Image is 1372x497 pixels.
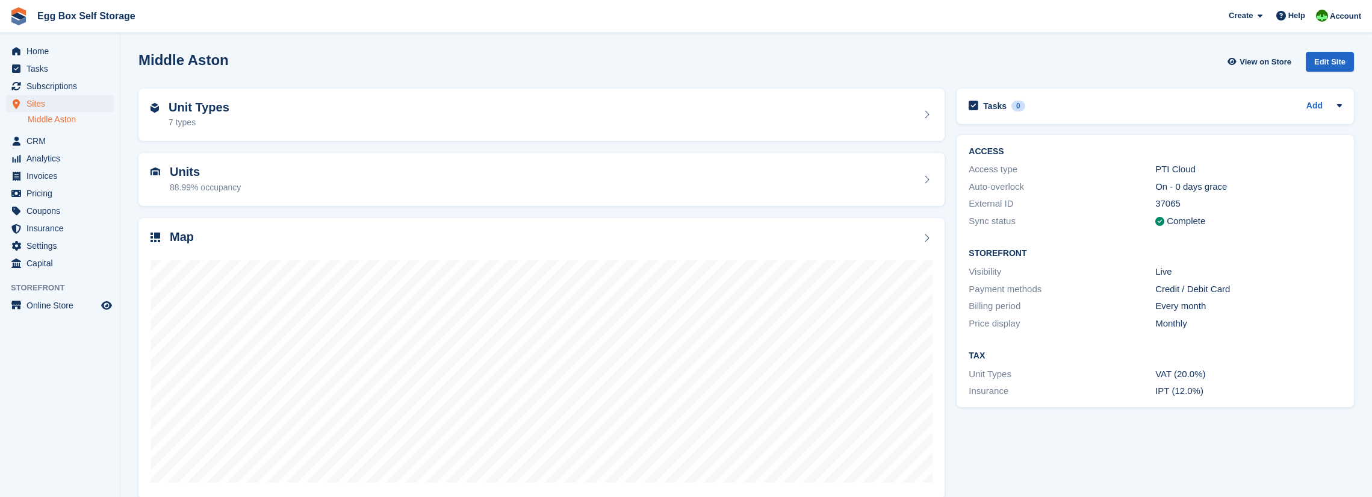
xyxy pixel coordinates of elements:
[6,133,114,149] a: menu
[969,197,1155,211] div: External ID
[1226,52,1296,72] a: View on Store
[26,43,99,60] span: Home
[26,185,99,202] span: Pricing
[1316,10,1328,22] img: Charles Sandy
[1306,52,1354,72] div: Edit Site
[170,165,241,179] h2: Units
[969,180,1155,194] div: Auto-overlock
[151,103,159,113] img: unit-type-icn-2b2737a686de81e16bb02015468b77c625bbabd49415b5ef34ead5e3b44a266d.svg
[1155,197,1342,211] div: 37065
[969,265,1155,279] div: Visibility
[1155,317,1342,331] div: Monthly
[1240,56,1291,68] span: View on Store
[26,60,99,77] span: Tasks
[1306,52,1354,77] a: Edit Site
[969,317,1155,331] div: Price display
[28,114,114,125] a: Middle Aston
[1155,265,1342,279] div: Live
[1330,10,1361,22] span: Account
[983,101,1007,111] h2: Tasks
[1155,384,1342,398] div: IPT (12.0%)
[6,167,114,184] a: menu
[969,283,1155,296] div: Payment methods
[969,367,1155,381] div: Unit Types
[1011,101,1025,111] div: 0
[170,230,194,244] h2: Map
[1167,214,1205,228] div: Complete
[6,202,114,219] a: menu
[26,237,99,254] span: Settings
[969,299,1155,313] div: Billing period
[6,185,114,202] a: menu
[969,384,1155,398] div: Insurance
[26,202,99,219] span: Coupons
[1155,299,1342,313] div: Every month
[169,116,229,129] div: 7 types
[151,167,160,176] img: unit-icn-7be61d7bf1b0ce9d3e12c5938cc71ed9869f7b940bace4675aadf7bd6d80202e.svg
[138,52,229,68] h2: Middle Aston
[969,163,1155,177] div: Access type
[26,150,99,167] span: Analytics
[10,7,28,25] img: stora-icon-8386f47178a22dfd0bd8f6a31ec36ba5ce8667c1dd55bd0f319d3a0aa187defe.svg
[6,78,114,95] a: menu
[1155,163,1342,177] div: PTI Cloud
[26,95,99,112] span: Sites
[26,255,99,272] span: Capital
[33,6,140,26] a: Egg Box Self Storage
[6,60,114,77] a: menu
[969,351,1342,361] h2: Tax
[1229,10,1253,22] span: Create
[6,43,114,60] a: menu
[26,220,99,237] span: Insurance
[169,101,229,114] h2: Unit Types
[26,167,99,184] span: Invoices
[170,181,241,194] div: 88.99% occupancy
[6,237,114,254] a: menu
[1288,10,1305,22] span: Help
[6,297,114,314] a: menu
[138,89,945,142] a: Unit Types 7 types
[26,297,99,314] span: Online Store
[6,255,114,272] a: menu
[6,150,114,167] a: menu
[1155,180,1342,194] div: On - 0 days grace
[1155,367,1342,381] div: VAT (20.0%)
[6,220,114,237] a: menu
[26,133,99,149] span: CRM
[1155,283,1342,296] div: Credit / Debit Card
[1306,99,1323,113] a: Add
[969,147,1342,157] h2: ACCESS
[969,249,1342,258] h2: Storefront
[151,233,160,242] img: map-icn-33ee37083ee616e46c38cad1a60f524a97daa1e2b2c8c0bc3eb3415660979fc1.svg
[6,95,114,112] a: menu
[969,214,1155,228] div: Sync status
[26,78,99,95] span: Subscriptions
[11,282,120,294] span: Storefront
[99,298,114,313] a: Preview store
[138,153,945,206] a: Units 88.99% occupancy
